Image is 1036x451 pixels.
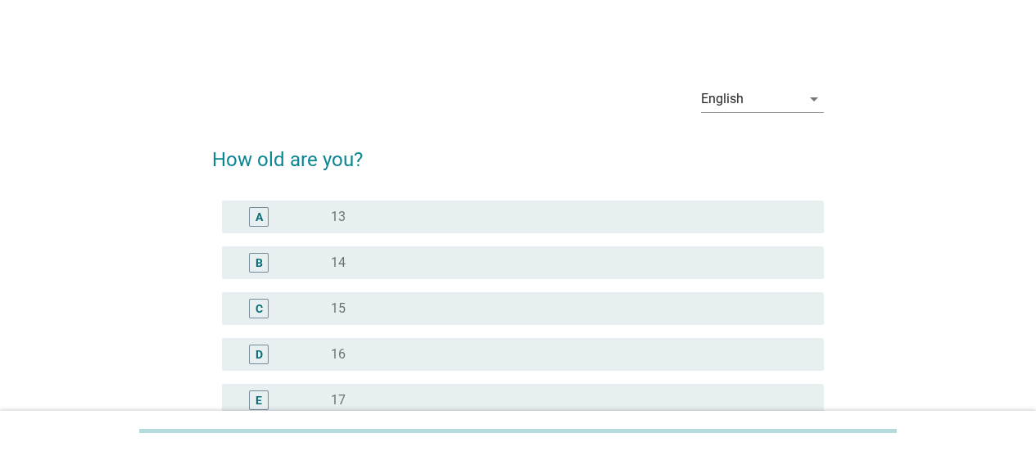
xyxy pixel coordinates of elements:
[331,300,346,317] label: 15
[331,209,346,225] label: 13
[331,392,346,408] label: 17
[331,255,346,271] label: 14
[256,208,263,225] div: A
[256,391,262,408] div: E
[212,129,824,174] h2: How old are you?
[256,254,263,271] div: B
[804,89,824,109] i: arrow_drop_down
[331,346,346,363] label: 16
[256,345,263,363] div: D
[701,92,744,106] div: English
[256,300,263,317] div: C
